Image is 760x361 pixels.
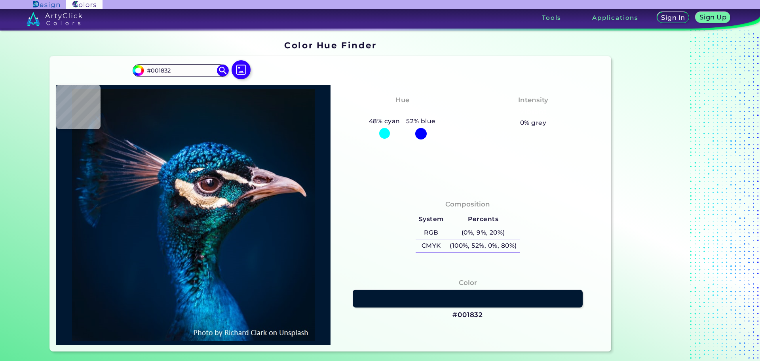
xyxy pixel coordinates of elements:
h3: Cyan-Blue [380,107,425,117]
h5: System [416,213,446,226]
h3: Tools [542,15,561,21]
h5: Sign Up [701,14,725,20]
h5: Sign In [662,15,684,21]
h5: (100%, 52%, 0%, 80%) [446,239,520,252]
a: Sign In [658,13,688,23]
h3: #001832 [452,310,483,320]
h5: (0%, 9%, 20%) [446,226,520,239]
img: logo_artyclick_colors_white.svg [27,12,82,26]
h4: Composition [445,199,490,210]
h4: Intensity [518,94,548,106]
a: Sign Up [697,13,729,23]
h5: 0% grey [520,118,546,128]
img: img_pavlin.jpg [60,89,327,341]
h5: Percents [446,213,520,226]
h5: RGB [416,226,446,239]
img: icon search [217,65,229,76]
h5: 52% blue [403,116,439,126]
h3: Applications [592,15,638,21]
input: type color.. [144,65,217,76]
h4: Color [459,277,477,288]
h5: 48% cyan [366,116,403,126]
h3: Vibrant [516,107,551,117]
img: icon picture [232,60,251,79]
h1: Color Hue Finder [284,39,376,51]
h4: Hue [395,94,409,106]
img: ArtyClick Design logo [33,1,59,8]
h5: CMYK [416,239,446,252]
